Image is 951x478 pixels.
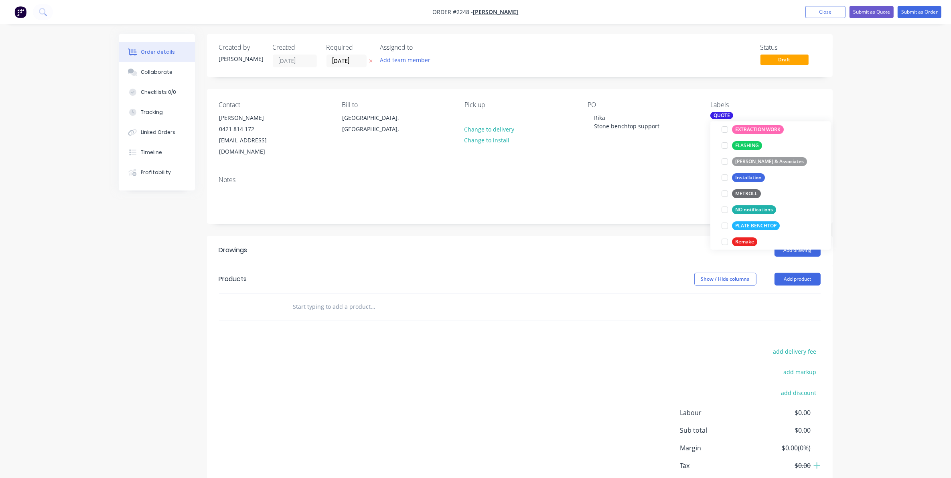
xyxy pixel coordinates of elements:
[380,44,460,51] div: Assigned to
[119,82,195,102] button: Checklists 0/0
[342,112,409,135] div: [GEOGRAPHIC_DATA], [GEOGRAPHIC_DATA],
[141,149,162,156] div: Timeline
[588,112,666,132] div: Rika Stone benchtop support
[718,220,783,231] button: PLATE BENCHTOP
[141,89,176,96] div: Checklists 0/0
[760,55,809,65] span: Draft
[751,443,811,453] span: $0.00 ( 0 %)
[141,109,163,116] div: Tracking
[119,102,195,122] button: Tracking
[119,122,195,142] button: Linked Orders
[141,169,171,176] div: Profitability
[219,55,263,63] div: [PERSON_NAME]
[732,189,761,198] div: METROLL
[380,55,435,65] button: Add team member
[141,129,175,136] div: Linked Orders
[326,44,371,51] div: Required
[680,408,752,417] span: Labour
[760,44,821,51] div: Status
[732,205,776,214] div: NO notifications
[460,135,514,146] button: Change to install
[219,176,821,184] div: Notes
[342,101,452,109] div: Bill to
[219,245,247,255] div: Drawings
[718,204,779,215] button: NO notifications
[805,6,846,18] button: Close
[119,42,195,62] button: Order details
[680,425,752,435] span: Sub total
[219,112,286,124] div: [PERSON_NAME]
[433,8,473,16] span: Order #2248 -
[335,112,416,138] div: [GEOGRAPHIC_DATA], [GEOGRAPHIC_DATA],
[588,101,698,109] div: PO
[777,387,821,398] button: add discount
[732,157,807,166] div: [PERSON_NAME] & Associates
[680,443,752,453] span: Margin
[375,55,434,65] button: Add team member
[775,244,821,257] button: Add drawing
[694,273,756,286] button: Show / Hide columns
[219,274,247,284] div: Products
[718,188,764,199] button: METROLL
[718,172,768,183] button: Installation
[769,346,821,357] button: add delivery fee
[732,141,762,150] div: FLASHING
[293,299,453,315] input: Start typing to add a product...
[718,156,810,167] button: [PERSON_NAME] & Associates
[119,142,195,162] button: Timeline
[718,236,760,247] button: Remake
[751,425,811,435] span: $0.00
[718,124,787,135] button: EXTRACTION WORK
[732,221,780,230] div: PLATE BENCHTOP
[141,49,175,56] div: Order details
[751,408,811,417] span: $0.00
[219,124,286,135] div: 0421 814 172
[751,461,811,470] span: $0.00
[273,44,317,51] div: Created
[775,273,821,286] button: Add product
[119,162,195,182] button: Profitability
[850,6,894,18] button: Submit as Quote
[213,112,293,158] div: [PERSON_NAME]0421 814 172[EMAIL_ADDRESS][DOMAIN_NAME]
[219,44,263,51] div: Created by
[779,367,821,377] button: add markup
[732,237,757,246] div: Remake
[14,6,26,18] img: Factory
[680,461,752,470] span: Tax
[732,125,784,134] div: EXTRACTION WORK
[898,6,941,18] button: Submit as Order
[141,69,172,76] div: Collaborate
[473,8,519,16] a: [PERSON_NAME]
[119,62,195,82] button: Collaborate
[219,101,329,109] div: Contact
[710,101,820,109] div: Labels
[710,112,733,119] div: QUOTE
[219,135,286,157] div: [EMAIL_ADDRESS][DOMAIN_NAME]
[732,173,765,182] div: Installation
[464,101,574,109] div: Pick up
[460,124,519,134] button: Change to delivery
[718,140,765,151] button: FLASHING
